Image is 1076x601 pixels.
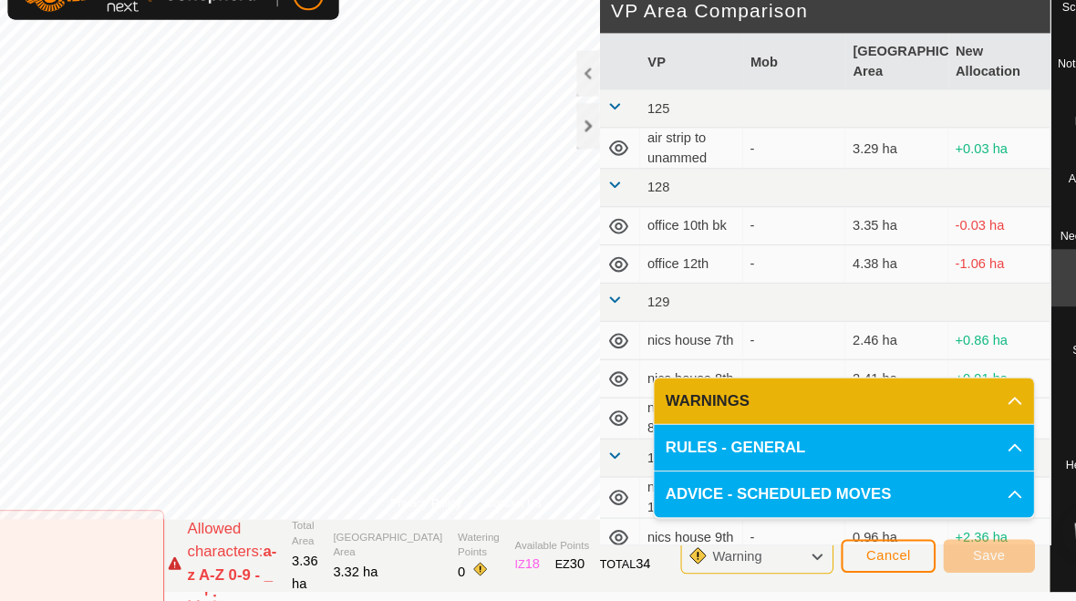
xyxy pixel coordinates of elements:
span: 34 [607,543,622,557]
div: - [717,515,801,534]
td: nics house 7th [611,319,709,356]
span: ADVICE - SCHEDULED MOVES [636,473,851,495]
span: Notifications [1010,67,1070,78]
div: - [717,218,801,237]
span: 130 [618,441,639,456]
span: 0 [438,551,445,565]
td: 3.29 ha [807,134,905,173]
span: 3.36 ha [279,540,304,576]
th: Mob [709,44,808,98]
span: Cancel [827,535,870,550]
td: 3.35 ha [807,210,905,246]
div: Open chat [1013,492,1068,546]
a: Help [1004,522,1076,573]
div: EZ [530,541,558,560]
span: 128 [618,183,639,198]
td: 4.38 ha [807,246,905,283]
td: 2.41 ha [807,356,905,392]
a: Contact Us [462,484,516,501]
td: -0.03 ha [905,210,1004,246]
td: 0.96 ha [807,507,905,544]
span: [GEOGRAPHIC_DATA] Area [318,517,423,547]
span: 30 [544,543,559,557]
span: Help [1029,554,1051,565]
td: nics house 8th [611,356,709,392]
td: +0.91 ha [905,356,1004,392]
span: 125 [618,108,639,122]
div: IZ [491,541,515,560]
td: nics house 10th [611,468,709,507]
td: -1.06 ha [905,246,1004,283]
span: Heatmap [1018,451,1062,461]
span: Watering Points [438,517,478,547]
strong: a-z A-Z 0-9 - _ . , ' : [179,531,264,590]
span: WARNINGS [636,384,716,406]
span: Mobs [1027,122,1053,133]
th: VP [611,44,709,98]
p-accordion-header: ADVICE - SCHEDULED MOVES [625,462,988,506]
div: - [717,364,801,383]
span: 18 [502,543,516,557]
p-accordion-header: RULES - GENERAL [625,418,988,461]
div: TOTAL [573,541,621,560]
p-accordion-header: WARNINGS [625,373,988,417]
span: Schedules [1014,13,1065,24]
td: +0.03 ha [905,134,1004,173]
span: Animals [1020,177,1060,188]
span: Total Area [279,506,304,536]
td: nics house 8th2 [611,392,709,431]
td: office 12th [611,246,709,283]
span: Status [1024,341,1055,352]
a: Privacy Policy [373,484,441,501]
td: office 10th bk [611,210,709,246]
span: RULES - GENERAL [636,429,770,451]
button: Cancel [803,527,894,559]
td: air strip to unammed [611,134,709,173]
th: New Allocation [905,44,1004,98]
td: +2.36 ha [905,507,1004,544]
td: 2.46 ha [807,319,905,356]
h2: VP Area Comparison [584,11,1003,33]
div: - [717,144,801,163]
span: Neckbands [1012,232,1067,243]
div: - [717,327,801,347]
td: nics house 9th [611,507,709,544]
span: Available Points [491,525,621,541]
span: Infra [1029,396,1050,407]
button: Save [901,527,988,559]
div: - [717,254,801,274]
td: +0.86 ha [905,319,1004,356]
th: [GEOGRAPHIC_DATA] Area [807,44,905,98]
span: Warning [680,535,728,550]
span: VPs [1029,286,1050,297]
span: 129 [618,293,639,307]
span: Save [929,535,960,550]
span: 3.32 ha [318,551,361,565]
span: Allowed characters: [179,509,251,546]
